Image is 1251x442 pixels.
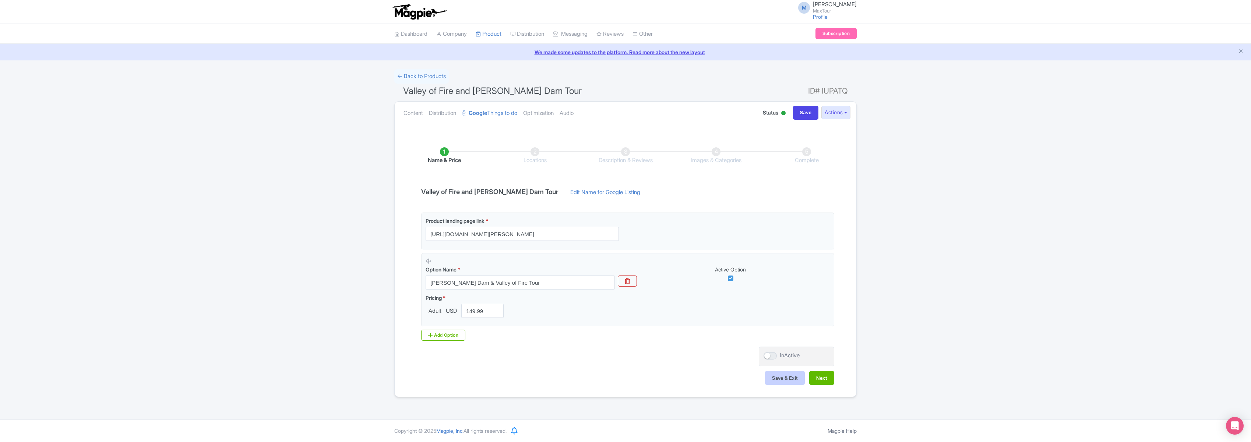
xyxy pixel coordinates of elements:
button: Next [809,371,834,385]
a: Other [632,24,653,44]
div: Active [780,108,787,119]
a: Audio [560,102,574,125]
span: Active Option [715,266,746,273]
span: M [798,2,810,14]
span: Status [763,109,778,116]
li: Name & Price [399,147,490,165]
div: Open Intercom Messenger [1226,417,1244,435]
a: Messaging [553,24,588,44]
span: Magpie, Inc. [436,428,464,434]
span: USD [444,307,458,315]
span: [PERSON_NAME] [813,1,857,8]
span: ID# IUPATQ [808,84,848,98]
span: Option Name [426,266,457,273]
span: Product landing page link [426,218,484,224]
a: Distribution [429,102,456,125]
li: Description & Reviews [580,147,671,165]
a: Reviews [596,24,624,44]
a: We made some updates to the platform. Read more about the new layout [4,48,1247,56]
a: Product [476,24,501,44]
h4: Valley of Fire and [PERSON_NAME] Dam Tour [417,188,563,196]
button: Close announcement [1238,48,1244,56]
span: Valley of Fire and [PERSON_NAME] Dam Tour [403,85,582,96]
a: Distribution [510,24,544,44]
a: Edit Name for Google Listing [563,188,648,200]
li: Images & Categories [671,147,761,165]
input: Product landing page link [426,227,619,241]
li: Complete [761,147,852,165]
a: M [PERSON_NAME] MaxTour [794,1,857,13]
div: Add Option [421,330,465,341]
small: MaxTour [813,8,857,13]
a: ← Back to Products [394,69,449,84]
a: Subscription [815,28,857,39]
button: Save & Exit [765,371,805,385]
strong: Google [469,109,487,117]
img: logo-ab69f6fb50320c5b225c76a69d11143b.png [391,4,448,20]
a: Company [436,24,467,44]
a: Magpie Help [828,428,857,434]
input: 0.00 [461,304,504,318]
a: Content [404,102,423,125]
a: Optimization [523,102,554,125]
div: InActive [780,351,800,360]
input: Save [793,106,819,120]
input: Option Name [426,276,615,290]
a: Profile [813,14,828,20]
div: Copyright © 2025 All rights reserved. [390,427,511,435]
span: Pricing [426,295,442,301]
a: Dashboard [394,24,427,44]
span: Adult [426,307,444,315]
li: Locations [490,147,580,165]
a: GoogleThings to do [462,102,517,125]
button: Actions [821,106,850,119]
